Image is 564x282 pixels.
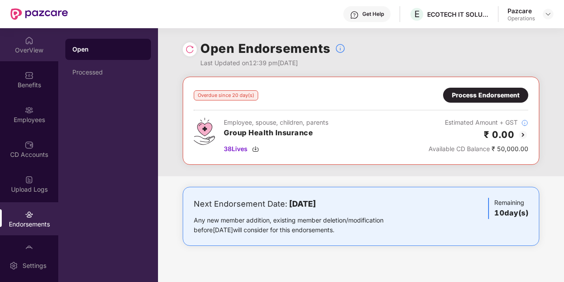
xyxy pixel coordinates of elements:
div: Processed [72,69,144,76]
div: Remaining [488,198,528,219]
div: Last Updated on 12:39 pm[DATE] [200,58,346,68]
div: ₹ 50,000.00 [429,144,528,154]
h2: ₹ 0.00 [484,127,514,142]
div: Estimated Amount + GST [429,118,528,127]
div: Get Help [362,11,384,18]
div: Any new member addition, existing member deletion/modification before [DATE] will consider for th... [194,215,411,235]
div: Process Endorsement [452,90,519,100]
div: Open [72,45,144,54]
span: 38 Lives [224,144,248,154]
div: Employee, spouse, children, parents [224,118,328,127]
img: svg+xml;base64,PHN2ZyB4bWxucz0iaHR0cDovL3d3dy53My5vcmcvMjAwMC9zdmciIHdpZHRoPSI0Ny43MTQiIGhlaWdodD... [194,118,215,145]
img: svg+xml;base64,PHN2ZyBpZD0iQmVuZWZpdHMiIHhtbG5zPSJodHRwOi8vd3d3LnczLm9yZy8yMDAwL3N2ZyIgd2lkdGg9Ij... [25,71,34,80]
img: svg+xml;base64,PHN2ZyBpZD0iUmVsb2FkLTMyeDMyIiB4bWxucz0iaHR0cDovL3d3dy53My5vcmcvMjAwMC9zdmciIHdpZH... [185,45,194,54]
h3: 10 day(s) [494,208,528,219]
img: svg+xml;base64,PHN2ZyBpZD0iQ0RfQWNjb3VudHMiIGRhdGEtbmFtZT0iQ0QgQWNjb3VudHMiIHhtbG5zPSJodHRwOi8vd3... [25,141,34,149]
img: svg+xml;base64,PHN2ZyBpZD0iTXlfT3JkZXJzIiBkYXRhLW5hbWU9Ik15IE9yZGVycyIgeG1sbnM9Imh0dHA6Ly93d3cudz... [25,245,34,254]
img: svg+xml;base64,PHN2ZyBpZD0iQmFjay0yMHgyMCIgeG1sbnM9Imh0dHA6Ly93d3cudzMub3JnLzIwMDAvc3ZnIiB3aWR0aD... [518,130,528,140]
span: Available CD Balance [429,145,490,152]
img: svg+xml;base64,PHN2ZyBpZD0iSG9tZSIgeG1sbnM9Imh0dHA6Ly93d3cudzMub3JnLzIwMDAvc3ZnIiB3aWR0aD0iMjAiIG... [25,36,34,45]
img: svg+xml;base64,PHN2ZyBpZD0iSW5mb18tXzMyeDMyIiBkYXRhLW5hbWU9IkluZm8gLSAzMngzMiIgeG1sbnM9Imh0dHA6Ly... [521,119,528,126]
div: Pazcare [508,7,535,15]
img: svg+xml;base64,PHN2ZyBpZD0iVXBsb2FkX0xvZ3MiIGRhdGEtbmFtZT0iVXBsb2FkIExvZ3MiIHhtbG5zPSJodHRwOi8vd3... [25,175,34,184]
img: New Pazcare Logo [11,8,68,20]
div: Operations [508,15,535,22]
img: svg+xml;base64,PHN2ZyBpZD0iRW1wbG95ZWVzIiB4bWxucz0iaHR0cDovL3d3dy53My5vcmcvMjAwMC9zdmciIHdpZHRoPS... [25,106,34,115]
h1: Open Endorsements [200,39,331,58]
img: svg+xml;base64,PHN2ZyBpZD0iRHJvcGRvd24tMzJ4MzIiIHhtbG5zPSJodHRwOi8vd3d3LnczLm9yZy8yMDAwL3N2ZyIgd2... [545,11,552,18]
div: ECOTECH IT SOLUTIONS PRIVATE LIMITED [427,10,489,19]
img: svg+xml;base64,PHN2ZyBpZD0iU2V0dGluZy0yMHgyMCIgeG1sbnM9Imh0dHA6Ly93d3cudzMub3JnLzIwMDAvc3ZnIiB3aW... [9,261,18,270]
div: Overdue since 20 day(s) [194,90,258,100]
div: Settings [20,261,49,270]
span: E [414,9,420,19]
div: Next Endorsement Date: [194,198,411,210]
img: svg+xml;base64,PHN2ZyBpZD0iRG93bmxvYWQtMzJ4MzIiIHhtbG5zPSJodHRwOi8vd3d3LnczLm9yZy8yMDAwL3N2ZyIgd2... [252,145,259,152]
img: svg+xml;base64,PHN2ZyBpZD0iSW5mb18tXzMyeDMyIiBkYXRhLW5hbWU9IkluZm8gLSAzMngzMiIgeG1sbnM9Imh0dHA6Ly... [335,43,346,54]
img: svg+xml;base64,PHN2ZyBpZD0iSGVscC0zMngzMiIgeG1sbnM9Imh0dHA6Ly93d3cudzMub3JnLzIwMDAvc3ZnIiB3aWR0aD... [350,11,359,19]
b: [DATE] [289,199,316,208]
img: svg+xml;base64,PHN2ZyBpZD0iRW5kb3JzZW1lbnRzIiB4bWxucz0iaHR0cDovL3d3dy53My5vcmcvMjAwMC9zdmciIHdpZH... [25,210,34,219]
h3: Group Health Insurance [224,127,328,139]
